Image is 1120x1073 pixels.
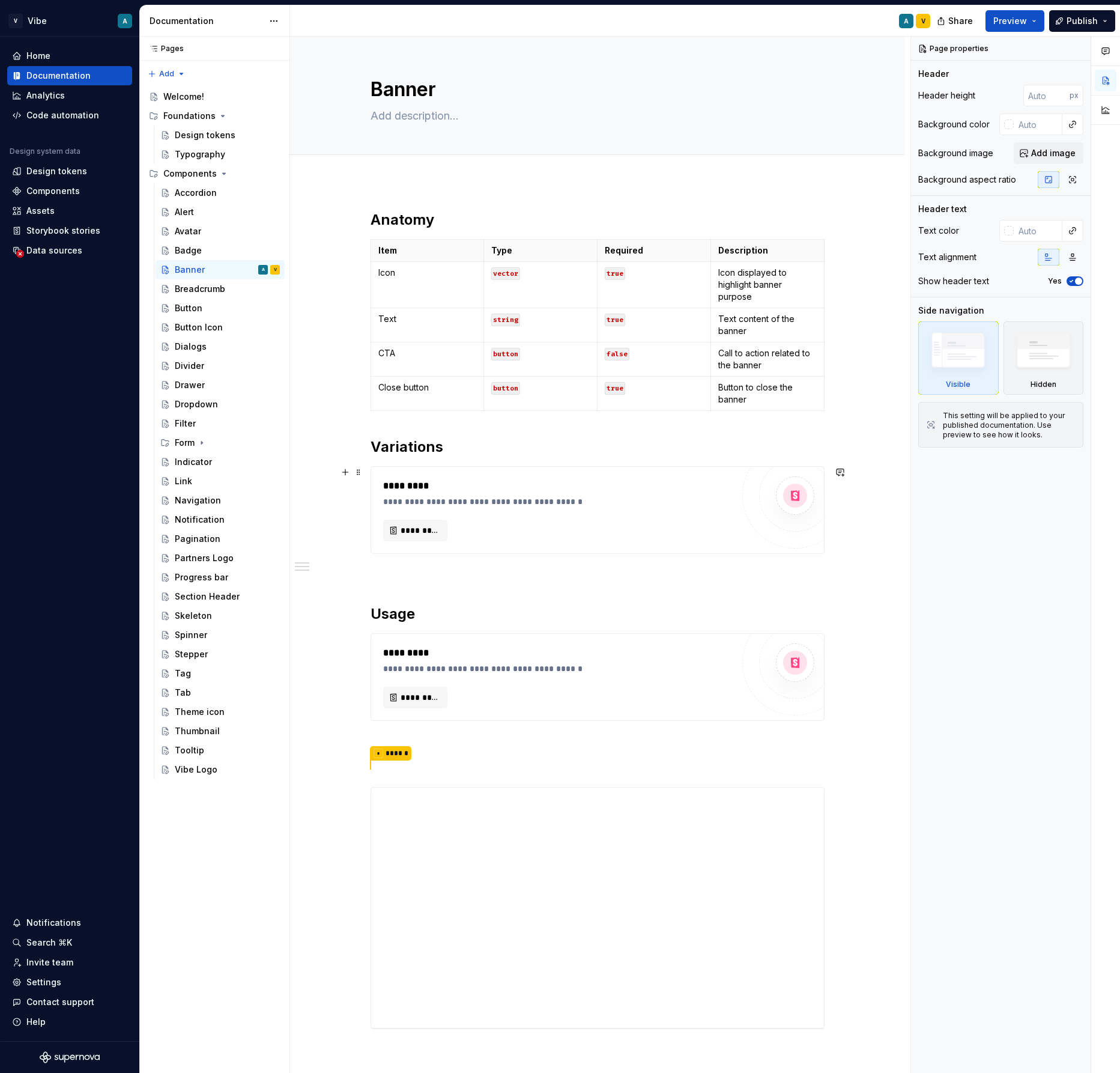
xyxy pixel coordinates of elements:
a: Home [7,46,132,65]
div: Navigation [175,494,221,506]
input: Auto [1023,85,1070,106]
div: Code automation [26,109,99,121]
div: Dropdown [175,398,218,410]
h2: Anatomy [371,210,825,229]
div: Breadcrumb [175,283,225,295]
div: Foundations [144,106,285,126]
div: Badge [175,245,202,257]
div: Components [144,164,285,183]
div: Notification [175,514,225,526]
div: Form [156,433,285,452]
a: Avatar [156,222,285,241]
p: Required [605,245,703,257]
a: Storybook stories [7,221,132,240]
div: Typography [175,148,225,160]
div: V [274,264,277,276]
p: Icon [378,267,477,279]
div: Documentation [26,70,91,82]
div: Progress bar [175,571,228,583]
a: Components [7,181,132,201]
div: Foundations [163,110,216,122]
a: Assets [7,201,132,220]
div: Button Icon [175,321,223,333]
svg: Supernova Logo [40,1051,100,1063]
div: Storybook stories [26,225,100,237]
div: Accordion [175,187,217,199]
button: Preview [985,10,1044,32]
a: Dialogs [156,337,285,356]
a: Tooltip [156,741,285,760]
div: A [904,16,909,26]
button: Add image [1014,142,1083,164]
p: CTA [378,347,477,359]
code: true [605,267,625,280]
p: Type [491,245,590,257]
div: Design system data [10,147,80,156]
div: Design tokens [26,165,87,177]
div: Components [163,168,217,180]
div: Header text [918,203,967,215]
div: Indicator [175,456,212,468]
a: Tab [156,683,285,702]
div: Stepper [175,648,208,660]
label: Yes [1048,276,1062,286]
a: Button [156,299,285,318]
div: A [262,264,265,276]
span: Add [159,69,174,79]
div: Header height [918,90,975,102]
div: Tab [175,687,191,699]
code: true [605,382,625,395]
a: Section Header [156,587,285,606]
div: Tag [175,667,191,679]
div: Form [175,437,195,449]
a: Notification [156,510,285,529]
a: Documentation [7,66,132,85]
a: Indicator [156,452,285,472]
div: Header [918,68,949,80]
div: Components [26,185,80,197]
a: Code automation [7,106,132,125]
div: Background color [918,118,990,130]
a: Partners Logo [156,549,285,568]
code: button [491,348,520,360]
div: Text alignment [918,251,976,263]
a: BannerAV [156,260,285,279]
div: Vibe [28,15,47,27]
div: Contact support [26,996,94,1008]
div: Side navigation [918,305,984,317]
a: Drawer [156,375,285,395]
input: Auto [1014,114,1062,135]
div: Avatar [175,225,201,237]
button: Publish [1049,10,1115,32]
div: Link [175,475,192,487]
div: Search ⌘K [26,937,72,949]
div: Help [26,1016,46,1028]
div: Divider [175,360,204,372]
a: Theme icon [156,702,285,722]
div: Hidden [1003,321,1084,395]
textarea: Banner [368,75,822,104]
button: Add [144,65,189,82]
a: Design tokens [156,126,285,145]
code: false [605,348,629,360]
a: Skeleton [156,606,285,625]
div: Show header text [918,275,989,287]
div: V [921,16,925,26]
button: VVibeA [2,8,137,34]
a: Accordion [156,183,285,202]
div: Thumbnail [175,725,220,737]
a: Thumbnail [156,722,285,741]
a: Dropdown [156,395,285,414]
p: Close button [378,381,477,394]
span: Share [948,15,973,27]
a: Badge [156,241,285,260]
span: Add image [1031,147,1076,159]
div: Data sources [26,245,82,257]
code: true [605,314,625,326]
a: Progress bar [156,568,285,587]
a: Filter [156,414,285,433]
div: Hidden [1031,380,1056,389]
p: Text [378,313,477,325]
div: A [123,16,127,26]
